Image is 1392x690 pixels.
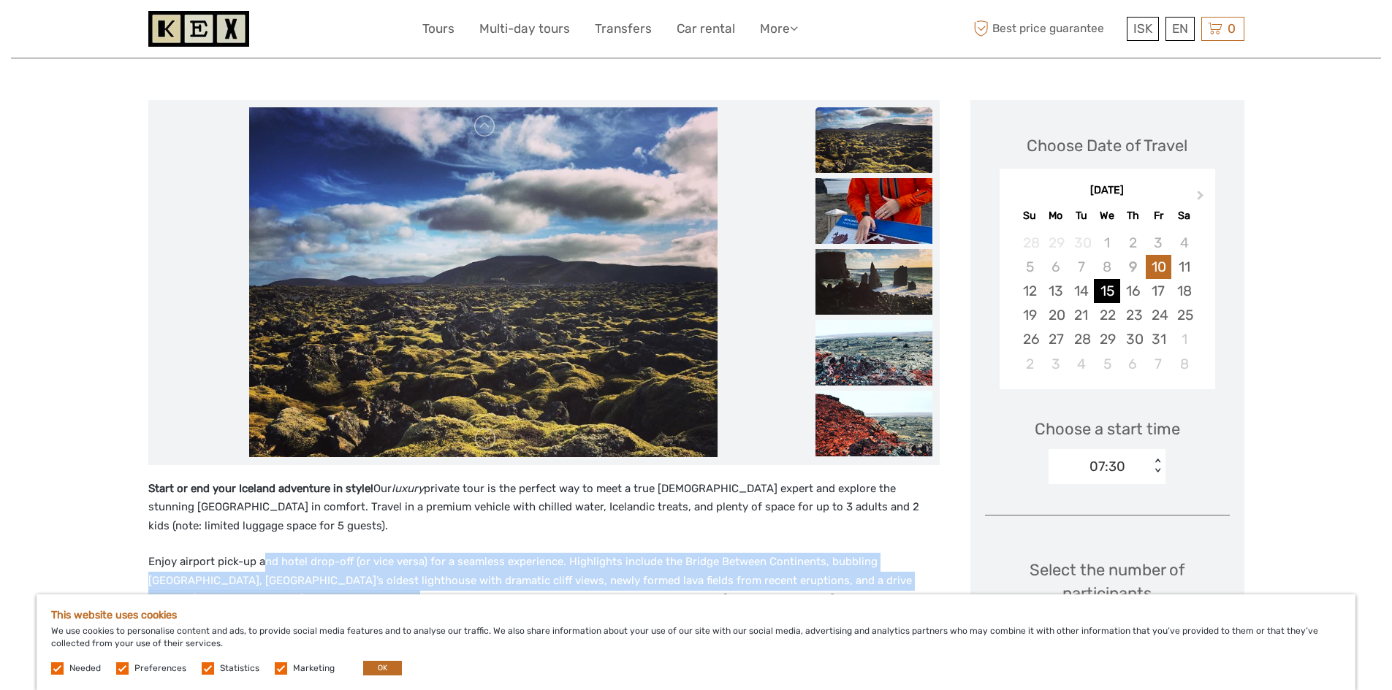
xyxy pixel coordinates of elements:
div: Choose Sunday, November 2nd, 2025 [1017,352,1043,376]
div: Not available Thursday, October 2nd, 2025 [1120,231,1146,255]
div: Not available Saturday, October 4th, 2025 [1171,231,1197,255]
div: Choose Saturday, November 1st, 2025 [1171,327,1197,351]
div: Choose Thursday, October 30th, 2025 [1120,327,1146,351]
span: ISK [1133,21,1152,36]
img: 9359fed9ae254ca2bd3b356e9287879b_main_slider.png [249,107,718,458]
div: Not available Wednesday, October 1st, 2025 [1094,231,1119,255]
div: Choose Thursday, October 23rd, 2025 [1120,303,1146,327]
a: Car rental [677,18,735,39]
span: Best price guarantee [970,17,1123,41]
div: Mo [1043,206,1068,226]
img: 0ba0c021930c4d3ea53eb16a48c19c59_slider_thumbnail.jpeg [815,178,932,244]
div: Select the number of participants [985,559,1230,646]
div: Not available Sunday, September 28th, 2025 [1017,231,1043,255]
div: Choose Saturday, October 18th, 2025 [1171,279,1197,303]
div: Sa [1171,206,1197,226]
div: 07:30 [1089,457,1125,476]
div: Choose Wednesday, October 22nd, 2025 [1094,303,1119,327]
div: Choose Thursday, November 6th, 2025 [1120,352,1146,376]
div: Choose Monday, October 27th, 2025 [1043,327,1068,351]
div: Choose Saturday, October 11th, 2025 [1171,255,1197,279]
div: Choose Wednesday, October 29th, 2025 [1094,327,1119,351]
div: Choose Tuesday, November 4th, 2025 [1068,352,1094,376]
img: 9359fed9ae254ca2bd3b356e9287879b_slider_thumbnail.png [815,107,932,173]
a: Transfers [595,18,652,39]
div: Choose Friday, October 10th, 2025 [1146,255,1171,279]
div: Not available Tuesday, September 30th, 2025 [1068,231,1094,255]
div: Choose Sunday, October 19th, 2025 [1017,303,1043,327]
img: 01813fc677504e41ad2e4a402bbd4882_slider_thumbnail.png [815,391,932,456]
span: Choose a start time [1035,418,1180,440]
img: 1261-44dab5bb-39f8-40da-b0c2-4d9fce00897c_logo_small.jpg [148,11,249,47]
div: Choose Tuesday, October 28th, 2025 [1068,327,1094,351]
div: Choose Wednesday, October 15th, 2025 [1094,279,1119,303]
div: Choose Date of Travel [1027,134,1187,157]
div: month 2025-10 [1004,231,1210,376]
label: Needed [69,662,101,675]
div: Not available Sunday, October 5th, 2025 [1017,255,1043,279]
div: Not available Thursday, October 9th, 2025 [1120,255,1146,279]
a: More [760,18,798,39]
div: Not available Wednesday, October 8th, 2025 [1094,255,1119,279]
div: < > [1152,459,1164,474]
div: Choose Thursday, October 16th, 2025 [1120,279,1146,303]
div: Choose Sunday, October 12th, 2025 [1017,279,1043,303]
div: Choose Monday, October 20th, 2025 [1043,303,1068,327]
div: Choose Saturday, November 8th, 2025 [1171,352,1197,376]
span: 0 [1225,21,1238,36]
div: Choose Wednesday, November 5th, 2025 [1094,352,1119,376]
a: Tours [422,18,455,39]
div: Choose Sunday, October 26th, 2025 [1017,327,1043,351]
strong: Start or end your Iceland adventure in style! [148,482,373,495]
div: Not available Monday, October 6th, 2025 [1043,255,1068,279]
div: Choose Saturday, October 25th, 2025 [1171,303,1197,327]
p: Enjoy airport pick-up and hotel drop-off (or vice versa) for a seamless experience. Highlights in... [148,553,940,609]
div: Choose Monday, October 13th, 2025 [1043,279,1068,303]
div: Su [1017,206,1043,226]
div: Not available Friday, October 3rd, 2025 [1146,231,1171,255]
div: Tu [1068,206,1094,226]
div: Not available Monday, September 29th, 2025 [1043,231,1068,255]
div: We use cookies to personalise content and ads, to provide social media features and to analyse ou... [37,594,1355,690]
div: Fr [1146,206,1171,226]
img: ad28754b91954e4c85609ef3ed27856a_slider_thumbnail.png [815,249,932,315]
div: Choose Friday, November 7th, 2025 [1146,352,1171,376]
img: 832f78415267440fa970ca6f6685622d_slider_thumbnail.png [815,320,932,386]
div: Choose Friday, October 31st, 2025 [1146,327,1171,351]
div: We [1094,206,1119,226]
div: Choose Friday, October 24th, 2025 [1146,303,1171,327]
label: Preferences [134,662,186,675]
div: Choose Tuesday, October 14th, 2025 [1068,279,1094,303]
p: Our private tour is the perfect way to meet a true [DEMOGRAPHIC_DATA] expert and explore the stun... [148,480,940,536]
label: Marketing [293,662,335,675]
em: luxury [392,482,424,495]
label: Statistics [220,662,259,675]
button: Next Month [1190,187,1214,210]
a: Multi-day tours [479,18,570,39]
div: Not available Tuesday, October 7th, 2025 [1068,255,1094,279]
div: Choose Tuesday, October 21st, 2025 [1068,303,1094,327]
div: [DATE] [1000,183,1215,199]
div: Choose Friday, October 17th, 2025 [1146,279,1171,303]
h5: This website uses cookies [51,609,1341,621]
button: OK [363,661,402,675]
div: EN [1165,17,1195,41]
div: Th [1120,206,1146,226]
div: Choose Monday, November 3rd, 2025 [1043,352,1068,376]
